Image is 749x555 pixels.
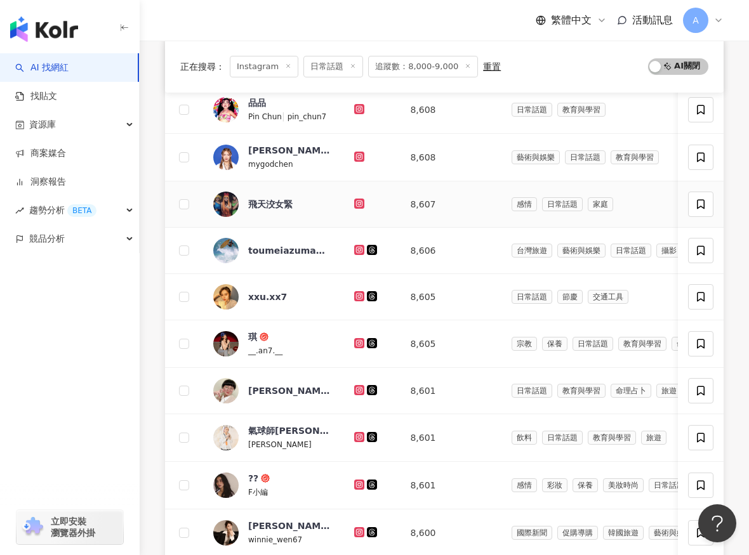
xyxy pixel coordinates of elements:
[400,368,501,414] td: 8,601
[213,284,334,310] a: KOL Avatarxxu.xx7
[400,414,501,462] td: 8,601
[248,488,268,497] span: F小編
[698,504,736,542] iframe: Help Scout Beacon - Open
[213,472,334,499] a: KOL Avatar??F小編
[248,112,282,121] span: Pin Chun
[512,150,560,164] span: 藝術與娛樂
[213,96,334,123] a: KOL Avatar品品Pin Chun|pin_chun7
[611,244,651,258] span: 日常話題
[656,384,682,398] span: 旅遊
[29,196,96,225] span: 趨勢分析
[248,160,293,169] span: mygodchen
[180,62,225,72] span: 正在搜尋 ：
[29,225,65,253] span: 競品分析
[248,198,293,211] div: 飛天洨女緊
[213,97,239,122] img: KOL Avatar
[542,431,583,445] span: 日常話題
[618,337,666,351] span: 教育與學習
[10,16,78,42] img: logo
[248,244,331,257] div: toumeiazumahiroaki
[512,197,537,211] span: 感情
[67,204,96,217] div: BETA
[512,526,552,540] span: 國際新聞
[557,290,583,304] span: 節慶
[248,424,331,437] div: 氣球師[PERSON_NAME]
[213,145,239,170] img: KOL Avatar
[588,197,613,211] span: 家庭
[213,238,239,263] img: KOL Avatar
[248,144,331,157] div: [PERSON_NAME]
[29,110,56,139] span: 資源庫
[557,526,598,540] span: 促購導購
[512,337,537,351] span: 宗教
[248,346,282,355] span: __.an7.__
[672,337,712,351] span: 命理占卜
[542,478,567,492] span: 彩妝
[303,56,363,77] span: 日常話題
[400,86,501,134] td: 8,608
[213,238,334,263] a: KOL Avatartoumeiazumahiroaki
[213,378,334,403] a: KOL Avatar[PERSON_NAME]🫧
[213,378,239,403] img: KOL Avatar
[400,320,501,368] td: 8,605
[565,150,606,164] span: 日常話題
[288,112,327,121] span: pin_chun7
[512,384,552,398] span: 日常話題
[15,147,66,160] a: 商案媒合
[603,526,644,540] span: 韓國旅遊
[512,431,537,445] span: 飲料
[51,516,95,539] span: 立即安裝 瀏覽器外掛
[248,96,266,109] div: 品品
[248,330,257,343] div: 琪
[551,13,592,27] span: 繁體中文
[542,337,567,351] span: 保養
[573,478,598,492] span: 保養
[400,274,501,320] td: 8,605
[611,384,651,398] span: 命理占卜
[368,56,478,77] span: 追蹤數：8,000-9,000
[542,197,583,211] span: 日常話題
[15,90,57,103] a: 找貼文
[400,462,501,509] td: 8,601
[213,331,239,356] img: KOL Avatar
[15,62,69,74] a: searchAI 找網紅
[213,520,239,545] img: KOL Avatar
[248,535,302,544] span: winnie_wen67
[213,473,239,498] img: KOL Avatar
[20,517,45,537] img: chrome extension
[213,424,334,451] a: KOL Avatar氣球師[PERSON_NAME][PERSON_NAME]
[400,134,501,181] td: 8,608
[15,206,24,215] span: rise
[248,472,258,485] div: ??
[588,431,636,445] span: 教育與學習
[400,181,501,228] td: 8,607
[632,14,673,26] span: 活動訊息
[213,284,239,310] img: KOL Avatar
[693,13,699,27] span: A
[557,103,606,117] span: 教育與學習
[512,244,552,258] span: 台灣旅遊
[557,244,606,258] span: 藝術與娛樂
[248,291,287,303] div: xxu.xx7
[603,478,644,492] span: 美妝時尚
[649,526,697,540] span: 藝術與娛樂
[248,440,312,449] span: [PERSON_NAME]
[213,192,334,217] a: KOL Avatar飛天洨女緊
[400,228,501,274] td: 8,606
[213,144,334,171] a: KOL Avatar[PERSON_NAME]mygodchen
[213,330,334,357] a: KOL Avatar琪__.an7.__
[512,290,552,304] span: 日常話題
[641,431,666,445] span: 旅遊
[230,56,298,77] span: Instagram
[248,384,331,397] div: [PERSON_NAME]🫧
[213,519,334,546] a: KOL Avatar[PERSON_NAME]winnie_wen67
[649,478,689,492] span: 日常話題
[512,478,537,492] span: 感情
[573,337,613,351] span: 日常話題
[611,150,659,164] span: 教育與學習
[588,290,628,304] span: 交通工具
[512,103,552,117] span: 日常話題
[557,384,606,398] span: 教育與學習
[213,425,239,450] img: KOL Avatar
[213,192,239,217] img: KOL Avatar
